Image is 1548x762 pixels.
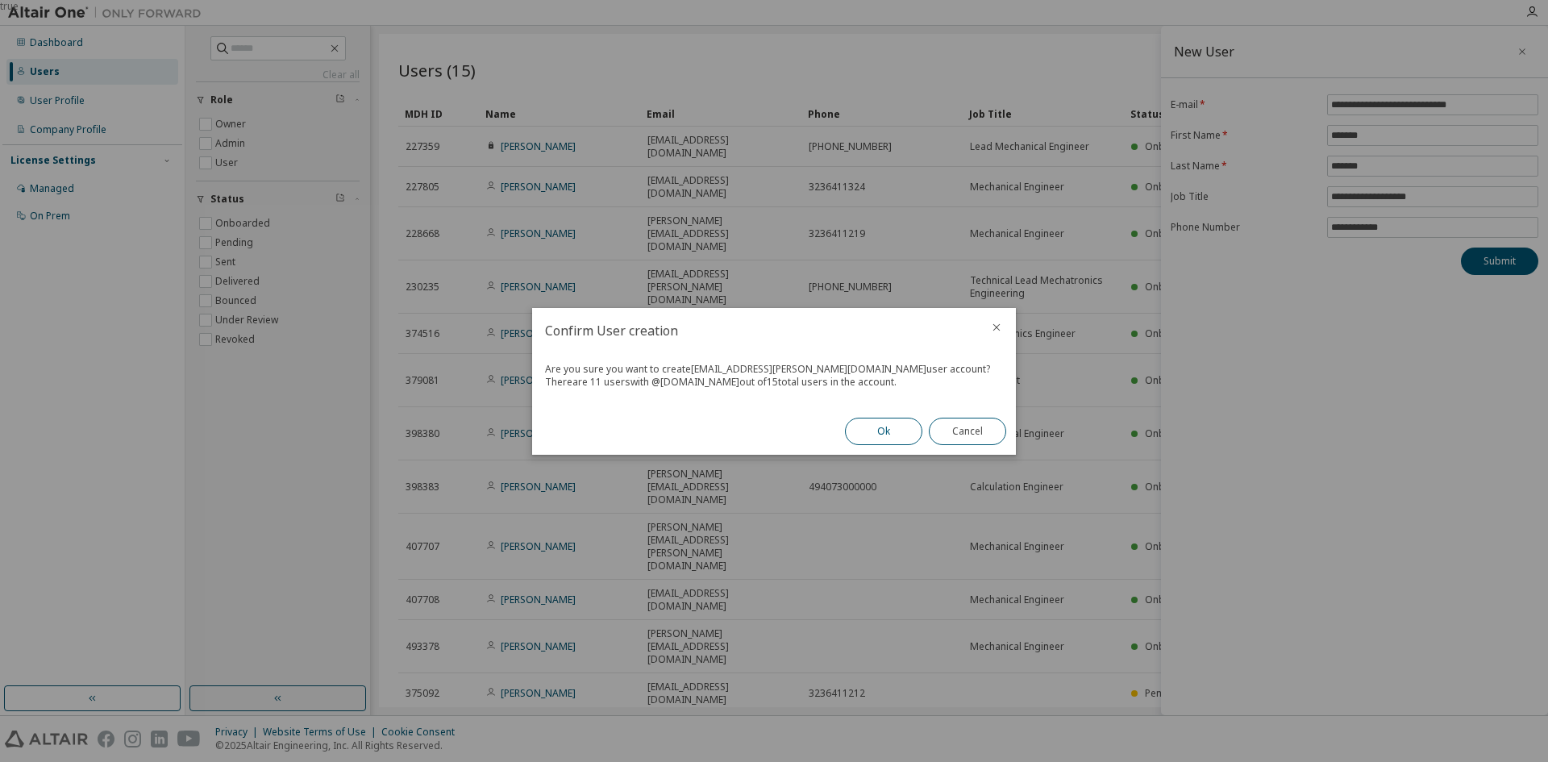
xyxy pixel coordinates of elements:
h2: Confirm User creation [532,308,977,353]
div: Are you sure you want to create [EMAIL_ADDRESS][PERSON_NAME][DOMAIN_NAME] user account? [545,363,1003,376]
div: There are 11 users with @ [DOMAIN_NAME] out of 15 total users in the account. [545,376,1003,389]
button: Ok [845,418,922,445]
button: Cancel [929,418,1006,445]
button: close [990,321,1003,334]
